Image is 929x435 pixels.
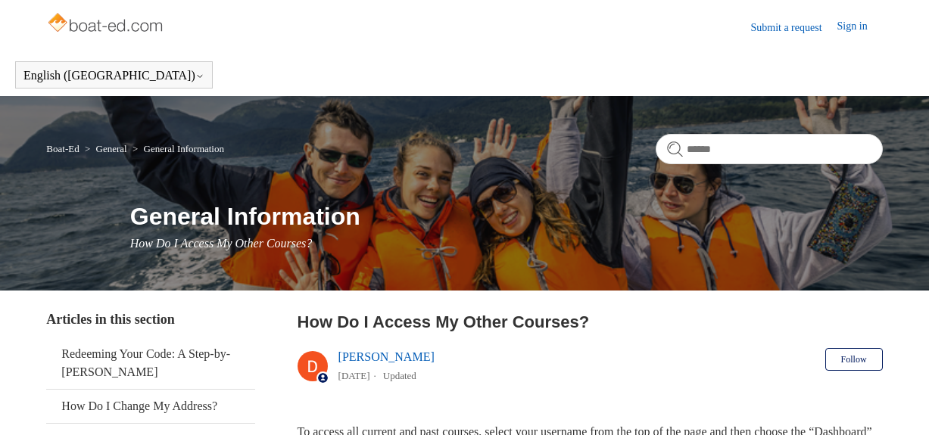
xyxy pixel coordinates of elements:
[46,143,79,154] a: Boat-Ed
[46,143,82,154] li: Boat-Ed
[656,134,883,164] input: Search
[298,309,883,334] h2: How Do I Access My Other Courses?
[46,9,167,39] img: Boat-Ed Help Center home page
[750,20,837,36] a: Submit a request
[82,143,129,154] li: General
[46,312,174,327] span: Articles in this section
[130,198,883,235] h1: General Information
[338,350,435,363] a: [PERSON_NAME]
[825,348,883,371] button: Follow Article
[130,237,313,250] span: How Do I Access My Other Courses?
[837,18,883,36] a: Sign in
[46,337,255,389] a: Redeeming Your Code: A Step-by-[PERSON_NAME]
[96,143,127,154] a: General
[338,370,370,381] time: 03/01/2024, 12:24
[46,390,255,423] a: How Do I Change My Address?
[144,143,224,154] a: General Information
[383,370,416,381] li: Updated
[23,69,204,82] button: English ([GEOGRAPHIC_DATA])
[129,143,224,154] li: General Information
